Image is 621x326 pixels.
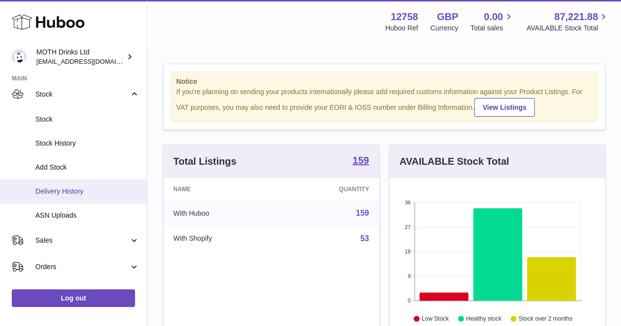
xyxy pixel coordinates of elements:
[12,50,27,64] img: orders@mothdrinks.com
[466,315,502,322] text: Healthy stock
[163,226,279,251] td: With Shopify
[35,115,139,124] span: Stock
[470,24,514,33] span: Total sales
[35,139,139,148] span: Stock History
[405,200,410,205] text: 36
[526,10,609,33] a: 87,221.88 AVAILABLE Stock Total
[173,155,237,168] h3: Total Listings
[35,90,129,99] span: Stock
[431,24,459,33] div: Currency
[163,178,279,201] th: Name
[526,24,609,33] span: AVAILABLE Stock Total
[407,298,410,303] text: 0
[407,273,410,279] text: 9
[554,10,598,24] span: 87,221.88
[518,315,572,322] text: Stock over 2 months
[35,262,129,272] span: Orders
[356,209,369,217] a: 159
[405,249,410,254] text: 18
[437,10,458,24] strong: GBP
[35,163,139,172] span: Add Stock
[421,315,449,322] text: Low Stock
[12,289,135,307] a: Log out
[405,224,410,230] text: 27
[391,10,418,24] strong: 12758
[176,87,592,117] div: If you're planning on sending your products internationally please add required customs informati...
[163,201,279,226] td: With Huboo
[35,211,139,220] span: ASN Uploads
[484,10,503,24] span: 0.00
[36,48,125,66] div: MOTH Drinks Ltd
[470,10,514,33] a: 0.00 Total sales
[176,77,592,86] strong: Notice
[279,178,378,201] th: Quantity
[352,155,369,165] strong: 159
[36,57,144,65] span: [EMAIL_ADDRESS][DOMAIN_NAME]
[35,236,129,245] span: Sales
[474,98,535,117] a: View Listings
[400,155,509,168] h3: AVAILABLE Stock Total
[360,234,369,243] a: 53
[385,24,418,33] div: Huboo Ref
[35,187,139,196] span: Delivery History
[352,155,369,167] a: 159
